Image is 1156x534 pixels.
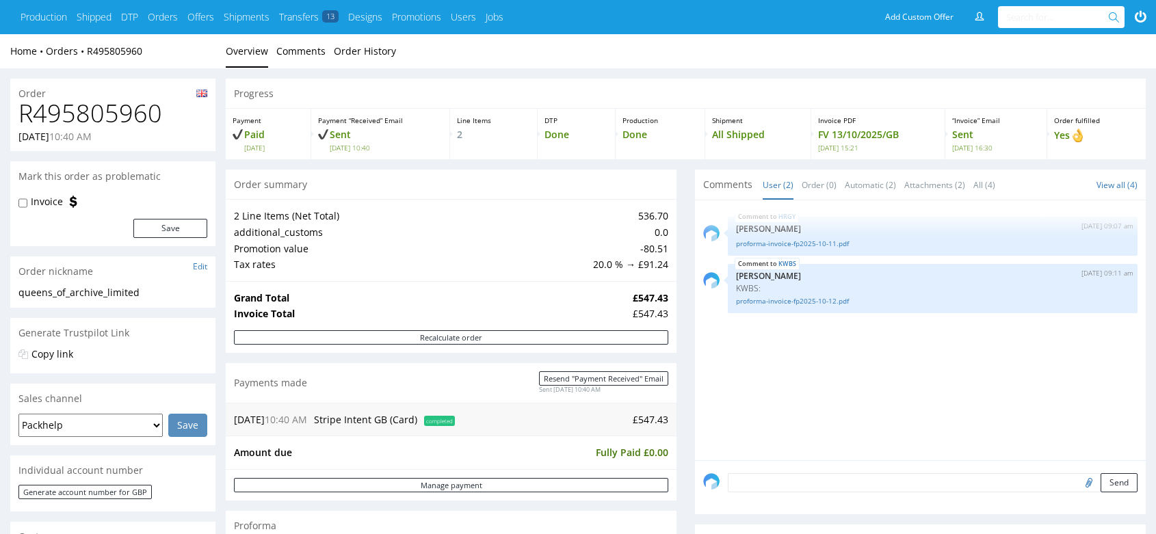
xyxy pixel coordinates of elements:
[234,241,590,257] td: Promotion value
[590,208,668,224] td: 536.70
[226,170,676,200] div: Order summary
[544,128,608,142] p: Done
[234,478,668,492] a: Manage payment
[486,10,503,24] a: Jobs
[31,347,73,360] a: Copy link
[49,130,92,143] span: 10:40 AM
[234,412,311,428] td: [DATE]
[318,128,442,152] p: Sent
[193,261,207,272] a: Edit
[952,143,1039,152] span: [DATE] 16:30
[590,224,668,241] td: 0.0
[314,413,417,426] span: PZ2BBXN7
[234,291,289,304] strong: Grand Total
[596,446,668,459] span: Fully Paid £0.00
[226,79,1146,109] div: Progress
[322,10,339,23] span: 13
[736,224,1129,234] p: [PERSON_NAME]
[10,256,215,286] div: Order nickname
[736,296,1129,306] a: proforma-invoice-fp2025-10-12.pdf
[539,371,668,386] button: Resend "Payment Received" Email
[539,386,668,395] div: Sent [DATE] 10:40 AM
[276,34,326,68] a: Comments
[234,224,590,241] td: additional_customs
[226,34,268,68] a: Overview
[952,116,1039,125] p: “Invoice” Email
[622,128,697,142] p: Done
[234,330,668,345] button: Recalculate order
[703,473,720,490] img: share_image_120x120.png
[622,116,697,125] p: Production
[66,195,80,209] img: icon-invoice-flag.svg
[226,363,676,403] div: Payments made
[763,170,793,200] a: User (2)
[148,10,178,24] a: Orders
[1081,268,1133,278] p: [DATE] 09:11 am
[1096,179,1138,191] a: View all (4)
[348,10,382,24] a: Designs
[187,10,214,24] a: Offers
[234,208,590,224] td: 2 Line Items (Net Total)
[10,455,215,485] div: Individual account number
[18,130,92,144] p: [DATE]
[133,219,207,238] button: Save
[458,412,668,428] td: £547.43
[244,143,304,152] span: [DATE]
[1101,473,1138,492] button: Send
[712,128,804,142] p: All Shipped
[818,128,938,152] p: FV 13/10/2025/GB
[1054,128,1139,143] p: Yes
[633,291,668,304] strong: £547.43
[736,283,1129,293] p: KWBS:
[818,143,938,152] span: [DATE] 15:21
[457,116,530,125] p: Line Items
[1006,6,1111,28] input: Search for...
[392,10,441,24] a: Promotions
[736,239,1129,249] a: proforma-invoice-fp2025-10-11.pdf
[18,100,207,127] h1: R495805960
[77,10,111,24] a: Shipped
[1081,221,1133,231] p: [DATE] 09:07 am
[802,170,837,200] a: Order (0)
[778,211,796,222] a: HRGY
[10,161,215,191] div: Mark this order as problematic
[544,116,608,125] p: DTP
[233,128,304,152] p: Paid
[973,170,995,200] a: All (4)
[224,10,270,24] a: Shipments
[703,178,752,191] span: Comments
[590,241,668,257] td: -80.51
[818,116,938,125] p: Invoice PDF
[168,414,207,437] input: Save
[121,10,138,24] a: DTP
[590,256,668,273] td: 20.0 % → £91.24
[334,34,396,68] a: Order History
[234,256,590,273] td: Tax rates
[703,272,720,289] img: share_image_120x120.png
[31,195,63,209] label: Invoice
[904,170,965,200] a: Attachments (2)
[279,10,339,24] a: Transfers13
[1054,116,1139,125] p: Order fulfilled
[878,6,961,28] a: Add Custom Offer
[424,416,455,426] span: completed
[21,10,67,24] a: Production
[736,271,1129,281] p: [PERSON_NAME]
[265,413,307,426] span: 10:40 AM
[10,44,46,57] a: Home
[952,128,1039,152] p: Sent
[233,116,304,125] p: Payment
[318,116,442,125] p: Payment “Received” Email
[712,116,804,125] p: Shipment
[87,44,142,57] a: R495805960
[18,286,207,299] div: queens_of_archive_limited
[196,90,207,97] img: gb-5d72c5a8bef80fca6f99f476e15ec95ce2d5e5f65c6dab9ee8e56348be0d39fc.png
[10,318,215,348] div: Generate Trustpilot Link
[234,307,295,320] strong: Invoice Total
[845,170,896,200] a: Automatic (2)
[10,79,215,101] div: Order
[18,485,152,499] button: Generate account number for GBP
[703,225,720,241] img: share_image_120x120.png
[778,258,796,269] a: KWBS
[451,10,476,24] a: Users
